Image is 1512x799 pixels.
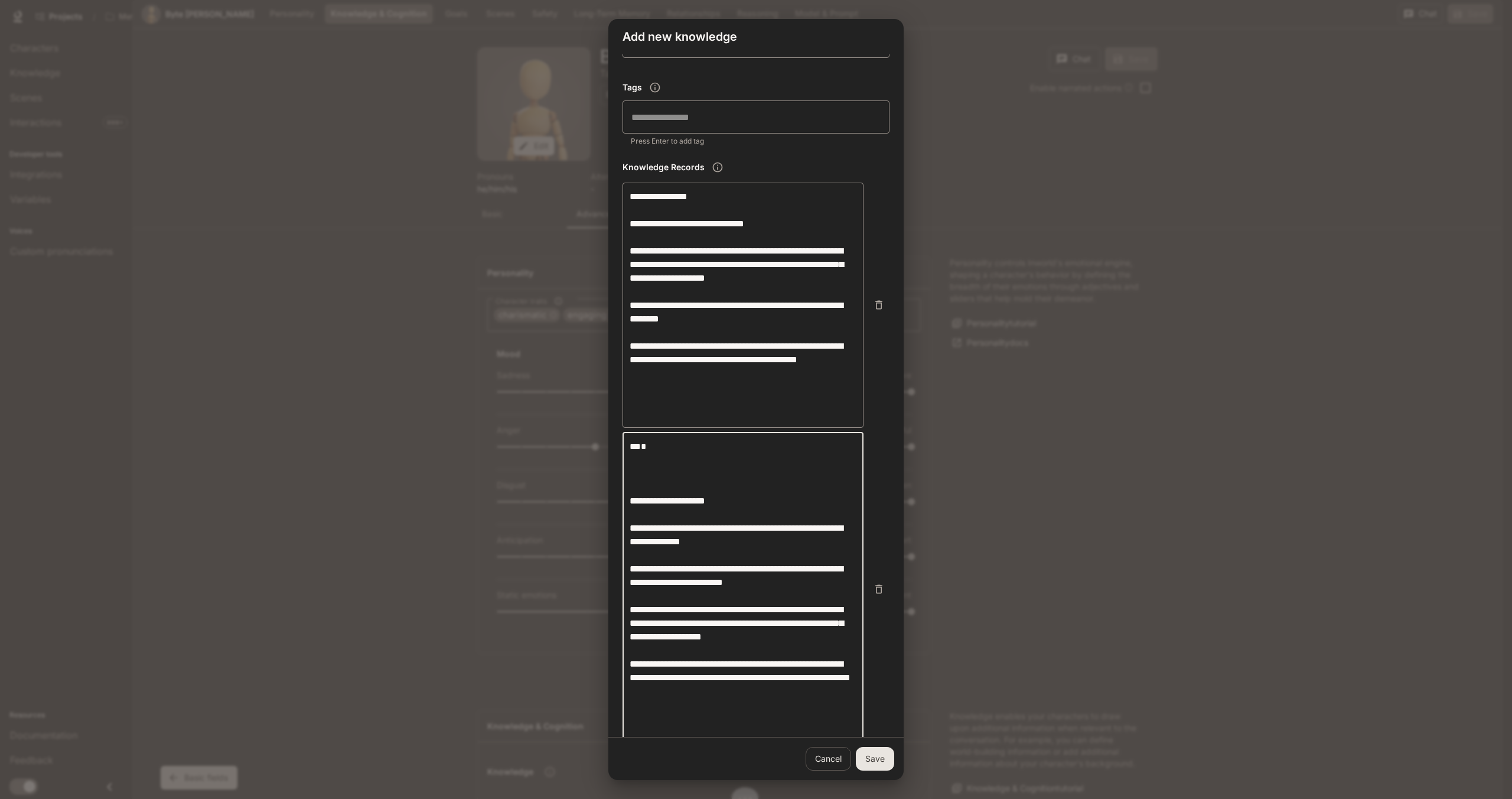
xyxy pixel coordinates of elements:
[608,19,904,54] h2: Add new knowledge
[806,747,851,771] a: Cancel
[623,82,642,93] h6: Tags
[631,135,881,147] p: Press Enter to add tag
[856,747,894,771] button: Save
[623,161,705,173] h6: Knowledge Records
